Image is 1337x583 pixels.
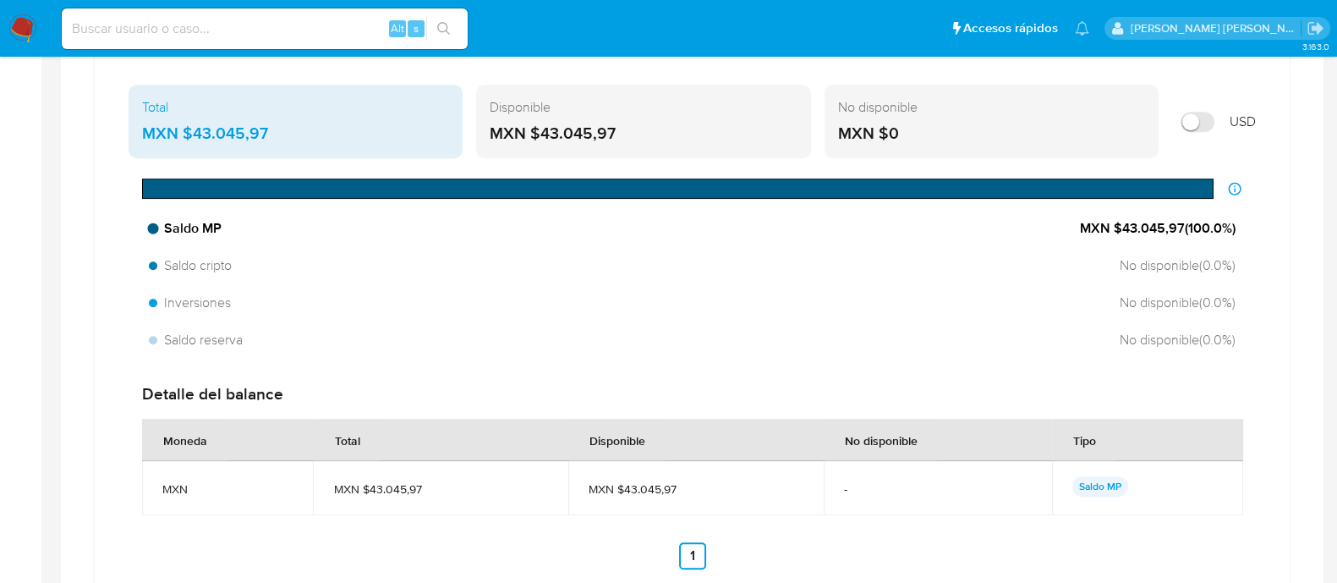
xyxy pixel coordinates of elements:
[1075,21,1089,36] a: Notificaciones
[1131,20,1301,36] p: anamaria.arriagasanchez@mercadolibre.com.mx
[62,18,468,40] input: Buscar usuario o caso...
[963,19,1058,37] span: Accesos rápidos
[1301,40,1329,53] span: 3.163.0
[391,20,404,36] span: Alt
[414,20,419,36] span: s
[426,17,461,41] button: search-icon
[1307,19,1324,37] a: Salir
